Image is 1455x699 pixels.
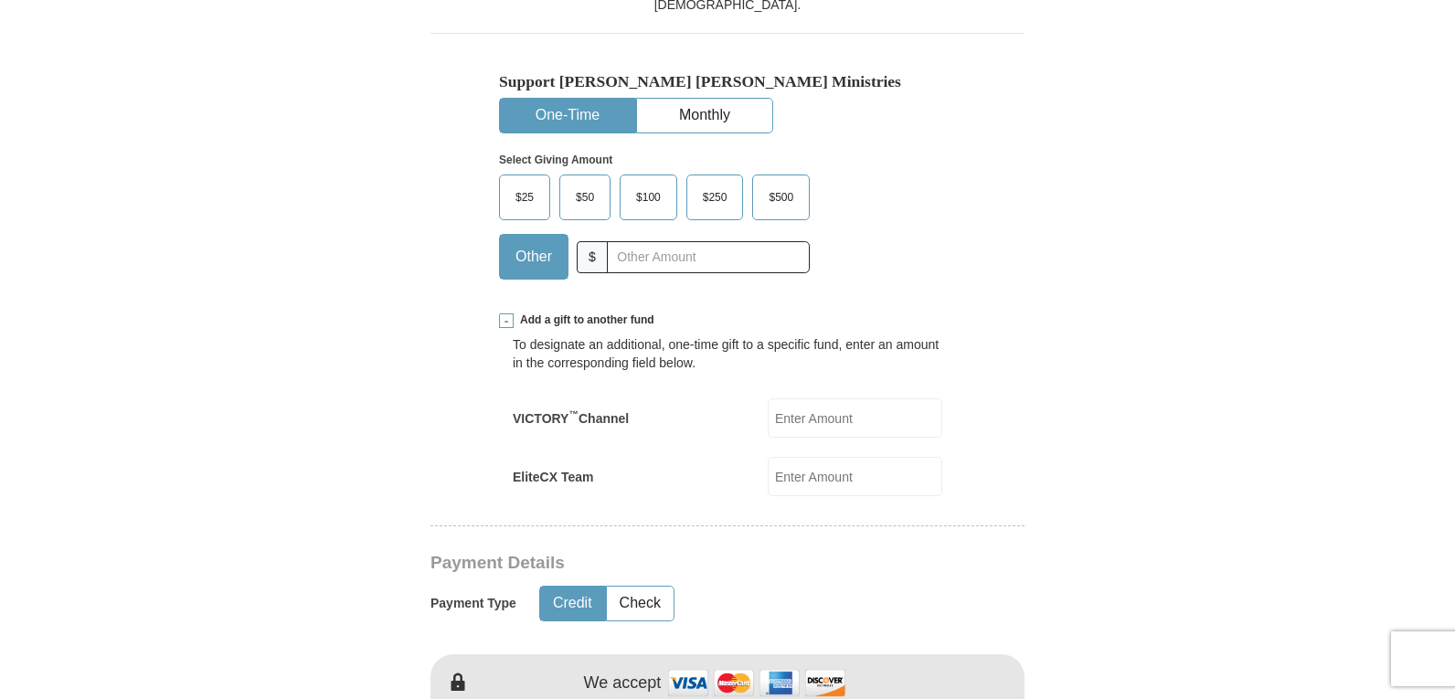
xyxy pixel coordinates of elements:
h3: Payment Details [430,553,897,574]
h5: Support [PERSON_NAME] [PERSON_NAME] Ministries [499,72,956,91]
span: $500 [759,184,802,211]
span: $25 [506,184,543,211]
h4: We accept [584,673,662,694]
button: Monthly [637,99,772,132]
span: $100 [627,184,670,211]
span: $250 [694,184,737,211]
button: Credit [540,587,605,620]
input: Other Amount [607,241,810,273]
span: $50 [567,184,603,211]
span: Other [506,243,561,270]
button: One-Time [500,99,635,132]
strong: Select Giving Amount [499,154,612,166]
span: Add a gift to another fund [514,312,654,328]
input: Enter Amount [768,457,942,496]
h5: Payment Type [430,596,516,611]
span: $ [577,241,608,273]
button: Check [607,587,674,620]
input: Enter Amount [768,398,942,438]
label: VICTORY Channel [513,409,629,428]
div: To designate an additional, one-time gift to a specific fund, enter an amount in the correspondin... [513,335,942,372]
label: EliteCX Team [513,468,593,486]
sup: ™ [568,408,579,419]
